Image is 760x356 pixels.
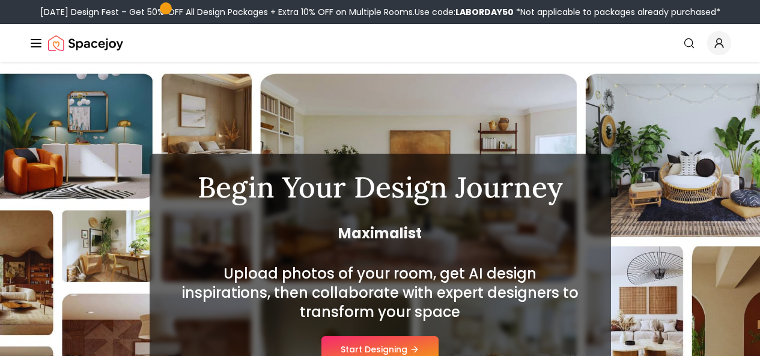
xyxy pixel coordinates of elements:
span: *Not applicable to packages already purchased* [514,6,720,18]
h2: Upload photos of your room, get AI design inspirations, then collaborate with expert designers to... [178,264,582,322]
img: Spacejoy Logo [48,31,123,55]
a: Spacejoy [48,31,123,55]
b: LABORDAY50 [455,6,514,18]
div: [DATE] Design Fest – Get 50% OFF All Design Packages + Extra 10% OFF on Multiple Rooms. [40,6,720,18]
nav: Global [29,24,731,62]
span: Use code: [415,6,514,18]
h1: Begin Your Design Journey [178,173,582,202]
span: Maximalist [178,224,582,243]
